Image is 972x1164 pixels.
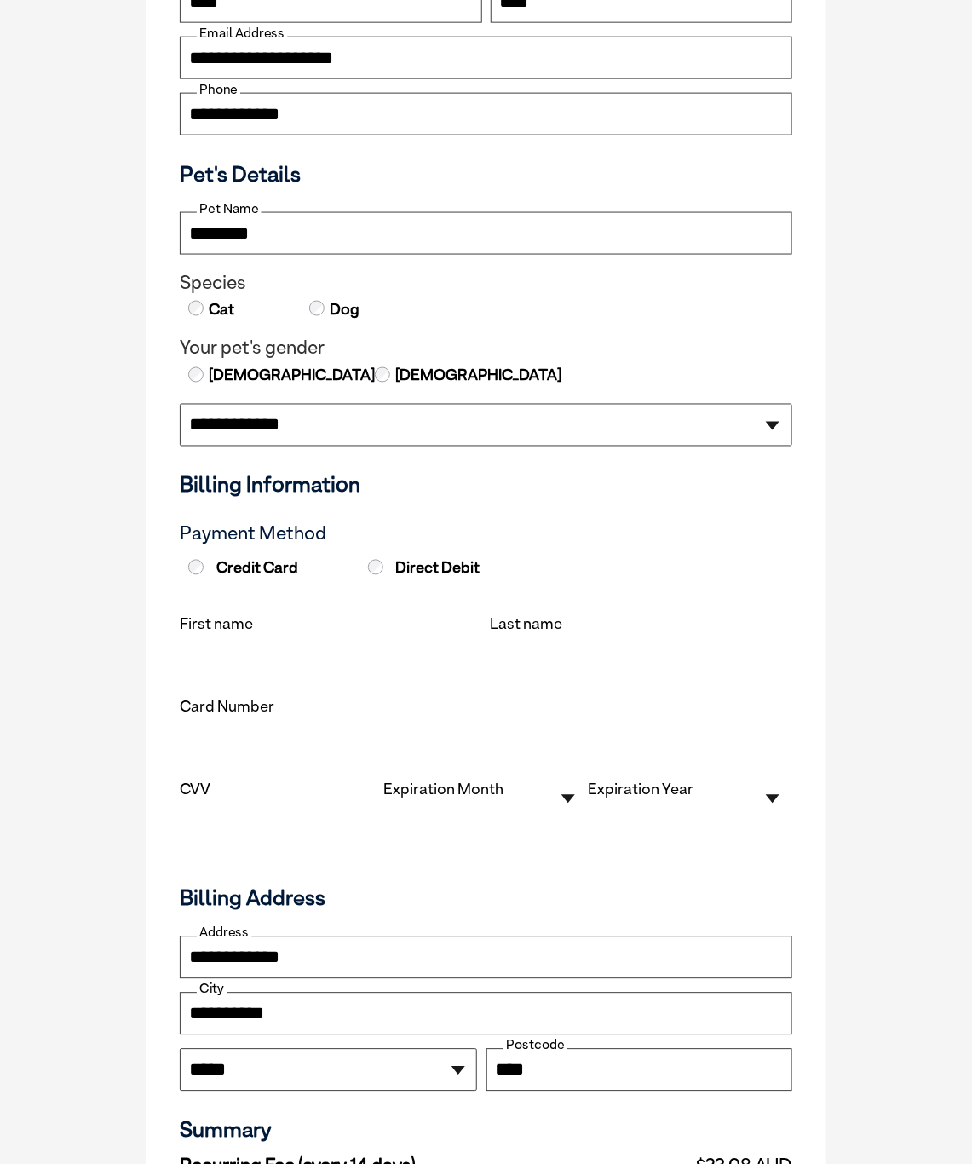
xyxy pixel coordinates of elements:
[394,365,561,387] label: [DEMOGRAPHIC_DATA]
[180,885,792,911] h3: Billing Address
[180,615,253,633] label: First name
[207,365,375,387] label: [DEMOGRAPHIC_DATA]
[180,272,792,294] legend: Species
[180,337,792,360] legend: Your pet's gender
[368,560,383,575] input: Direct Debit
[491,615,563,633] label: Last name
[384,781,504,798] label: Expiration Month
[184,559,359,578] label: Credit Card
[588,781,693,798] label: Expiration Year
[503,1039,567,1054] label: Postcode
[364,559,539,578] label: Direct Debit
[197,982,227,998] label: City
[188,560,204,575] input: Credit Card
[180,1117,792,1143] h3: Summary
[197,82,240,97] label: Phone
[173,161,799,187] h3: Pet's Details
[180,698,274,716] label: Card Number
[197,926,251,942] label: Address
[180,472,792,498] h3: Billing Information
[180,781,210,798] label: CVV
[207,298,234,320] label: Cat
[328,298,359,320] label: Dog
[180,523,792,545] h3: Payment Method
[197,26,287,41] label: Email Address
